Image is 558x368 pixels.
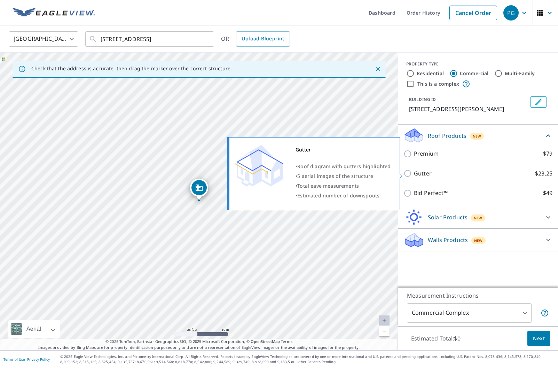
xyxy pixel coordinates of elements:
span: Estimated number of downspouts [297,192,379,199]
div: • [296,171,391,181]
label: Multi-Family [505,70,535,77]
a: OpenStreetMap [251,339,280,344]
p: Solar Products [428,213,467,221]
span: Upload Blueprint [242,34,284,43]
div: PROPERTY TYPE [406,61,550,67]
p: Walls Products [428,236,468,244]
div: Commercial Complex [407,303,532,323]
img: Premium [235,145,283,187]
span: Each building may require a separate measurement report; if so, your account will be billed per r... [541,309,549,317]
p: Check that the address is accurate, then drag the marker over the correct structure. [31,65,232,72]
p: | [3,357,50,361]
div: • [296,191,391,201]
span: New [473,133,481,139]
button: Next [527,331,550,346]
div: Aerial [24,320,43,338]
a: Privacy Policy [27,357,50,362]
a: Current Level 20, Zoom Out [379,326,390,336]
div: Walls ProductsNew [403,232,552,248]
button: Close [374,64,383,73]
span: Total eave measurements [297,182,359,189]
span: © 2025 TomTom, Earthstar Geographics SIO, © 2025 Microsoft Corporation, © [105,339,292,345]
div: • [296,162,391,171]
div: Dropped pin, building 1, Commercial property, 6951 Laplaisance Rd Monroe, MI 48161 [190,179,208,200]
a: Terms [281,339,292,344]
div: Aerial [8,320,60,338]
button: Edit building 1 [530,96,547,108]
div: Solar ProductsNew [403,209,552,226]
label: Residential [417,70,444,77]
p: Gutter [414,169,432,178]
p: [STREET_ADDRESS][PERSON_NAME] [409,105,527,113]
input: Search by address or latitude-longitude [101,29,200,49]
div: Roof ProductsNew [403,127,552,144]
a: Current Level 20, Zoom In Disabled [379,315,390,326]
span: Roof diagram with gutters highlighted [297,163,391,170]
span: 5 aerial images of the structure [297,173,373,179]
p: $49 [543,189,552,197]
div: PG [503,5,519,21]
div: • [296,181,391,191]
div: OR [221,31,290,47]
p: Premium [414,149,439,158]
img: EV Logo [13,8,95,18]
p: Bid Perfect™ [414,189,448,197]
a: Terms of Use [3,357,25,362]
div: [GEOGRAPHIC_DATA] [9,29,78,49]
p: Estimated Total: $0 [406,331,466,346]
p: Measurement Instructions [407,291,549,300]
label: This is a complex [417,80,459,87]
span: New [474,215,482,221]
span: New [474,238,483,243]
a: Cancel Order [449,6,497,20]
label: Commercial [460,70,489,77]
span: Next [533,334,545,343]
p: Roof Products [428,132,466,140]
p: $79 [543,149,552,158]
p: BUILDING ID [409,96,436,102]
div: Gutter [296,145,391,155]
a: Upload Blueprint [236,31,290,47]
p: $23.25 [535,169,552,178]
p: © 2025 Eagle View Technologies, Inc. and Pictometry International Corp. All Rights Reserved. Repo... [60,354,555,365]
